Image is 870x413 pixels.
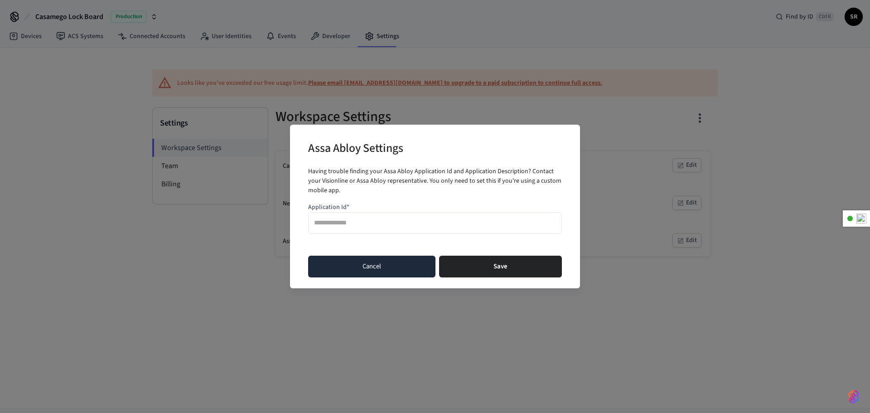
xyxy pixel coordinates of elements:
label: Application Id* [308,203,349,212]
div: Having trouble finding your Assa Abloy Application Id and Application Description? Contact your V... [308,167,562,195]
button: Cancel [308,256,435,277]
h2: Assa Abloy Settings [308,136,403,163]
button: Save [439,256,562,277]
img: SeamLogoGradient.69752ec5.svg [848,389,859,404]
